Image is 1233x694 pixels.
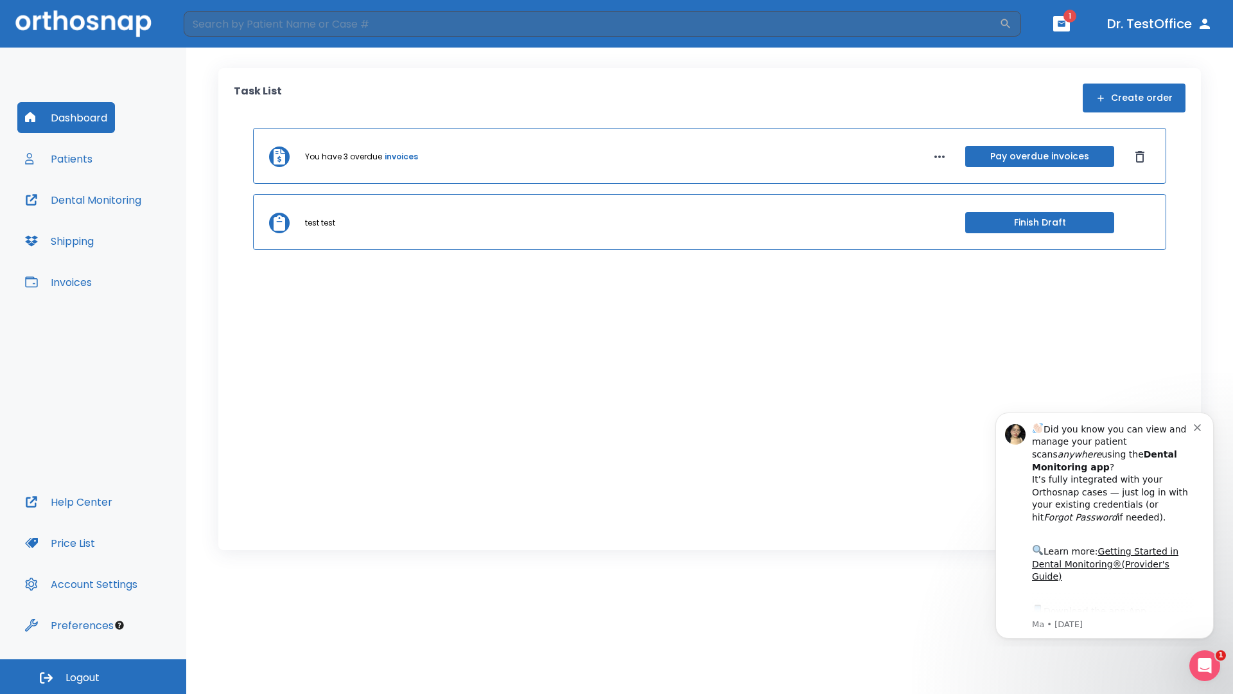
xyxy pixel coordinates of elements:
[385,151,418,163] a: invoices
[184,11,999,37] input: Search by Patient Name or Case #
[965,212,1114,233] button: Finish Draft
[17,143,100,174] button: Patients
[1083,84,1185,112] button: Create order
[17,528,103,558] button: Price List
[17,102,115,133] button: Dashboard
[1216,650,1226,661] span: 1
[56,205,170,228] a: App Store
[56,202,218,267] div: Download the app: | ​ Let us know if you need help getting started!
[1102,12,1218,35] button: Dr. TestOffice
[15,10,152,37] img: Orthosnap
[965,146,1114,167] button: Pay overdue invoices
[1130,147,1150,167] button: Dismiss
[17,610,121,641] button: Preferences
[17,486,120,517] button: Help Center
[1063,10,1076,22] span: 1
[17,267,100,298] button: Invoices
[17,569,145,600] button: Account Settings
[17,226,101,256] button: Shipping
[1189,650,1220,681] iframe: Intercom live chat
[114,619,125,631] div: Tooltip anchor
[218,20,228,30] button: Dismiss notification
[17,184,149,215] button: Dental Monitoring
[305,217,335,229] p: test test
[66,671,100,685] span: Logout
[234,84,282,112] p: Task List
[56,218,218,229] p: Message from Ma, sent 7w ago
[305,151,382,163] p: You have 3 overdue
[976,401,1233,646] iframe: Intercom notifications message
